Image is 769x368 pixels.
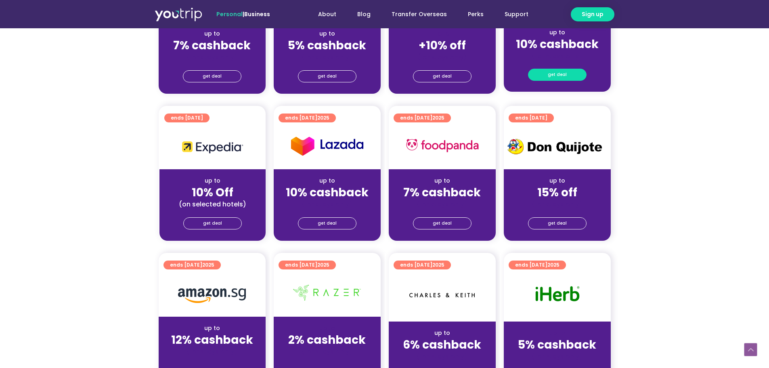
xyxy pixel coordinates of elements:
span: ends [DATE] [285,114,329,122]
a: get deal [413,217,471,229]
a: ends [DATE] [509,114,554,122]
span: 2025 [432,261,444,268]
div: up to [510,177,604,185]
div: (for stays only) [165,347,259,356]
strong: 15% off [537,185,577,200]
a: Blog [347,7,381,22]
div: up to [280,29,374,38]
a: Support [494,7,539,22]
span: 2025 [202,261,214,268]
div: up to [510,28,604,37]
div: (for stays only) [395,53,489,61]
span: ends [DATE] [170,261,214,269]
strong: 10% cashback [286,185,369,200]
span: Personal [216,10,243,18]
strong: 2% cashback [288,332,366,348]
div: (on selected hotels) [166,200,259,208]
span: ends [DATE] [285,261,329,269]
nav: Menu [292,7,539,22]
div: (for stays only) [395,352,489,361]
div: up to [166,177,259,185]
a: ends [DATE]2025 [394,261,451,269]
span: ends [DATE] [515,114,547,122]
strong: 7% cashback [403,185,481,200]
div: (for stays only) [510,200,604,208]
strong: 5% cashback [288,38,366,53]
strong: 7% cashback [173,38,251,53]
a: get deal [528,69,587,81]
span: 2025 [317,261,329,268]
span: ends [DATE] [515,261,559,269]
div: (for stays only) [280,347,374,356]
strong: +10% off [419,38,466,53]
span: get deal [203,218,222,229]
a: ends [DATE] [164,114,210,122]
a: ends [DATE]2025 [394,114,451,122]
a: get deal [298,70,356,82]
span: get deal [203,71,222,82]
div: up to [395,177,489,185]
a: get deal [413,70,471,82]
span: get deal [433,71,452,82]
div: up to [165,324,259,332]
span: 2025 [547,261,559,268]
a: Sign up [571,7,614,21]
span: up to [435,29,450,38]
div: (for stays only) [510,52,604,60]
strong: 12% cashback [171,332,253,348]
span: 2025 [317,114,329,121]
span: Sign up [582,10,603,19]
a: ends [DATE]2025 [163,261,221,269]
a: get deal [183,217,242,229]
span: get deal [433,218,452,229]
div: (for stays only) [395,200,489,208]
a: Transfer Overseas [381,7,457,22]
a: ends [DATE]2025 [279,261,336,269]
a: ends [DATE]2025 [509,261,566,269]
div: (for stays only) [165,53,259,61]
span: ends [DATE] [171,114,203,122]
strong: 10% Off [192,185,233,200]
div: (for stays only) [510,352,604,361]
span: get deal [548,218,567,229]
a: Business [244,10,270,18]
a: Perks [457,7,494,22]
div: up to [510,329,604,337]
span: | [216,10,270,18]
a: get deal [298,217,356,229]
a: get deal [183,70,241,82]
a: ends [DATE]2025 [279,114,336,122]
span: get deal [318,71,337,82]
strong: 5% cashback [518,337,596,353]
span: 2025 [432,114,444,121]
span: get deal [548,69,567,80]
div: up to [165,29,259,38]
div: up to [280,324,374,332]
strong: 10% cashback [516,36,599,52]
span: ends [DATE] [400,114,444,122]
strong: 6% cashback [403,337,481,353]
span: ends [DATE] [400,261,444,269]
div: up to [280,177,374,185]
div: (for stays only) [280,200,374,208]
div: (for stays only) [280,53,374,61]
div: up to [395,329,489,337]
a: get deal [528,217,587,229]
span: get deal [318,218,337,229]
a: About [308,7,347,22]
